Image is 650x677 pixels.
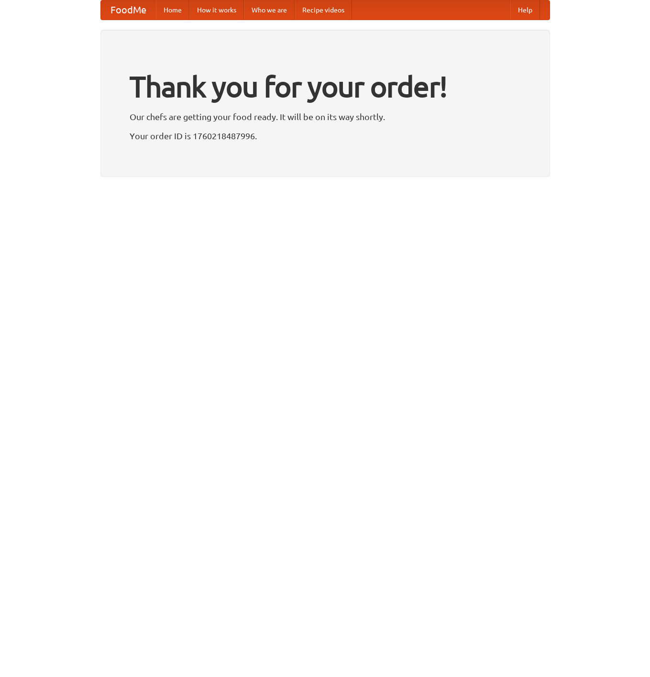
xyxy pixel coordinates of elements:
a: Who we are [244,0,295,20]
h1: Thank you for your order! [130,64,521,110]
a: How it works [189,0,244,20]
p: Our chefs are getting your food ready. It will be on its way shortly. [130,110,521,124]
a: Help [510,0,540,20]
a: FoodMe [101,0,156,20]
a: Recipe videos [295,0,352,20]
a: Home [156,0,189,20]
p: Your order ID is 1760218487996. [130,129,521,143]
